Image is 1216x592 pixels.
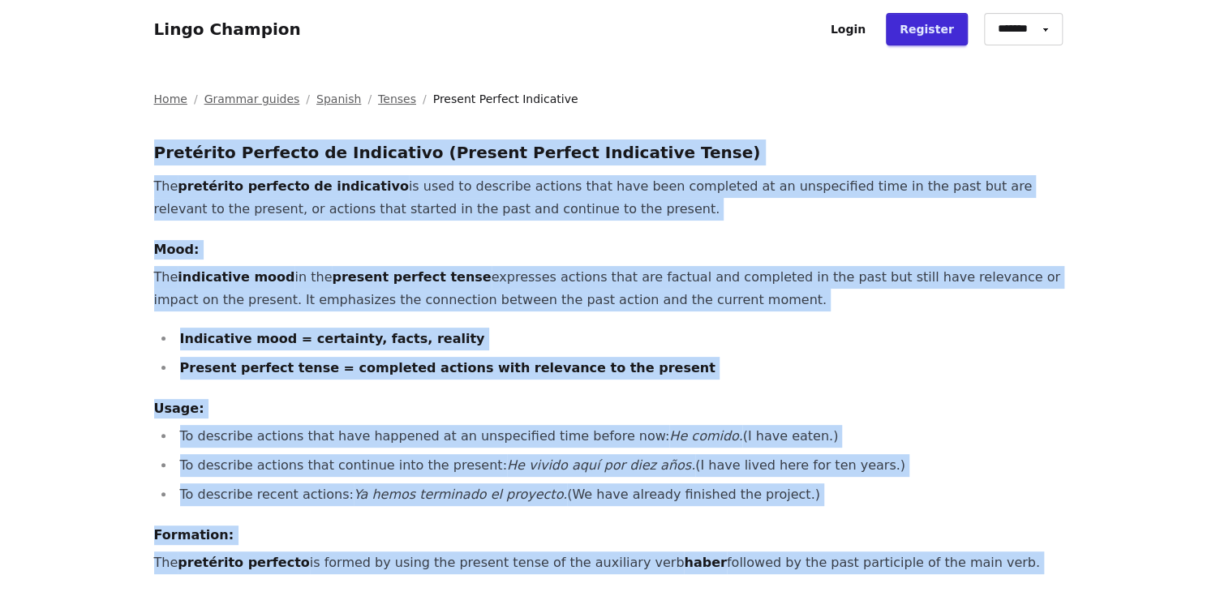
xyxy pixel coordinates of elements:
[423,91,427,107] span: /
[154,91,187,107] a: Home
[378,91,416,107] a: Tenses
[669,428,742,444] em: He comido.
[154,399,1063,418] h4: Usage:
[154,175,1063,221] p: The is used to describe actions that have been completed at an unspecified time in the past but a...
[684,555,726,570] strong: haber
[154,19,301,39] a: Lingo Champion
[194,91,198,107] span: /
[175,454,1063,477] li: To describe actions that continue into the present: (I have lived here for ten years.)
[175,483,1063,506] li: To describe recent actions: (We have already finished the project.)
[433,91,578,107] span: Present Perfect Indicative
[354,487,567,502] em: Ya hemos terminado el proyecto.
[178,269,294,285] strong: indicative mood
[306,91,310,107] span: /
[886,13,968,45] a: Register
[180,360,715,375] strong: Present perfect tense = completed actions with relevance to the present
[817,13,879,45] a: Login
[175,425,1063,448] li: To describe actions that have happened at an unspecified time before now: (I have eaten.)
[154,526,1063,545] h4: Formation:
[316,91,361,107] a: Spanish
[367,91,372,107] span: /
[204,91,300,107] a: Grammar guides
[154,139,1063,165] h3: Pretérito Perfecto de Indicativo (Present Perfect Indicative Tense)
[332,269,491,285] strong: present perfect tense
[178,555,309,570] strong: pretérito perfecto
[507,457,695,473] em: He vivido aquí por diez años.
[154,266,1063,311] p: The in the expresses actions that are factual and completed in the past but still have relevance ...
[154,91,1063,107] nav: Breadcrumb
[154,240,1063,260] h4: Mood:
[180,331,485,346] strong: Indicative mood = certainty, facts, reality
[154,551,1063,574] p: The is formed by using the present tense of the auxiliary verb followed by the past participle of...
[178,178,409,194] strong: pretérito perfecto de indicativo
